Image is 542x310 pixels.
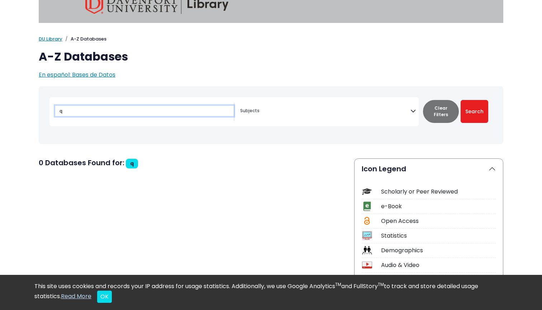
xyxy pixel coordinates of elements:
li: A-Z Databases [62,35,106,43]
div: Statistics [381,232,496,240]
button: Close [97,291,112,303]
img: Icon Demographics [362,245,372,255]
h1: A-Z Databases [39,50,503,63]
a: Read More [61,292,91,300]
div: Scholarly or Peer Reviewed [381,187,496,196]
img: Icon Audio & Video [362,260,372,270]
button: Icon Legend [355,159,503,179]
sup: TM [335,281,341,287]
button: Clear Filters [423,100,459,123]
img: Icon Scholarly or Peer Reviewed [362,187,372,196]
a: En español: Bases de Datos [39,71,115,79]
textarea: Search [240,109,410,114]
a: DU Library [39,35,62,42]
div: Open Access [381,217,496,225]
img: Icon Open Access [362,216,371,226]
span: q [130,160,134,167]
img: Icon e-Book [362,201,372,211]
nav: Search filters [39,86,503,144]
div: Demographics [381,246,496,255]
span: 0 Databases Found for: [39,158,124,168]
nav: breadcrumb [39,35,503,43]
div: This site uses cookies and records your IP address for usage statistics. Additionally, we use Goo... [34,282,508,303]
sup: TM [378,281,384,287]
img: Icon Statistics [362,231,372,240]
div: Audio & Video [381,261,496,270]
div: e-Book [381,202,496,211]
button: Submit for Search Results [461,100,488,123]
input: Search database by title or keyword [55,106,234,116]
